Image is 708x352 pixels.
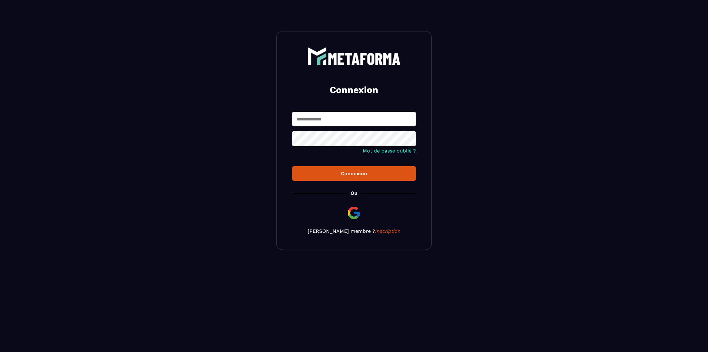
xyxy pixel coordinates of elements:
p: Ou [351,190,357,196]
img: google [347,205,361,220]
h2: Connexion [300,84,408,96]
div: Connexion [297,171,411,176]
p: [PERSON_NAME] membre ? [292,228,416,234]
img: logo [307,47,401,65]
a: logo [292,47,416,65]
button: Connexion [292,166,416,181]
a: Inscription [375,228,401,234]
a: Mot de passe oublié ? [363,148,416,154]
